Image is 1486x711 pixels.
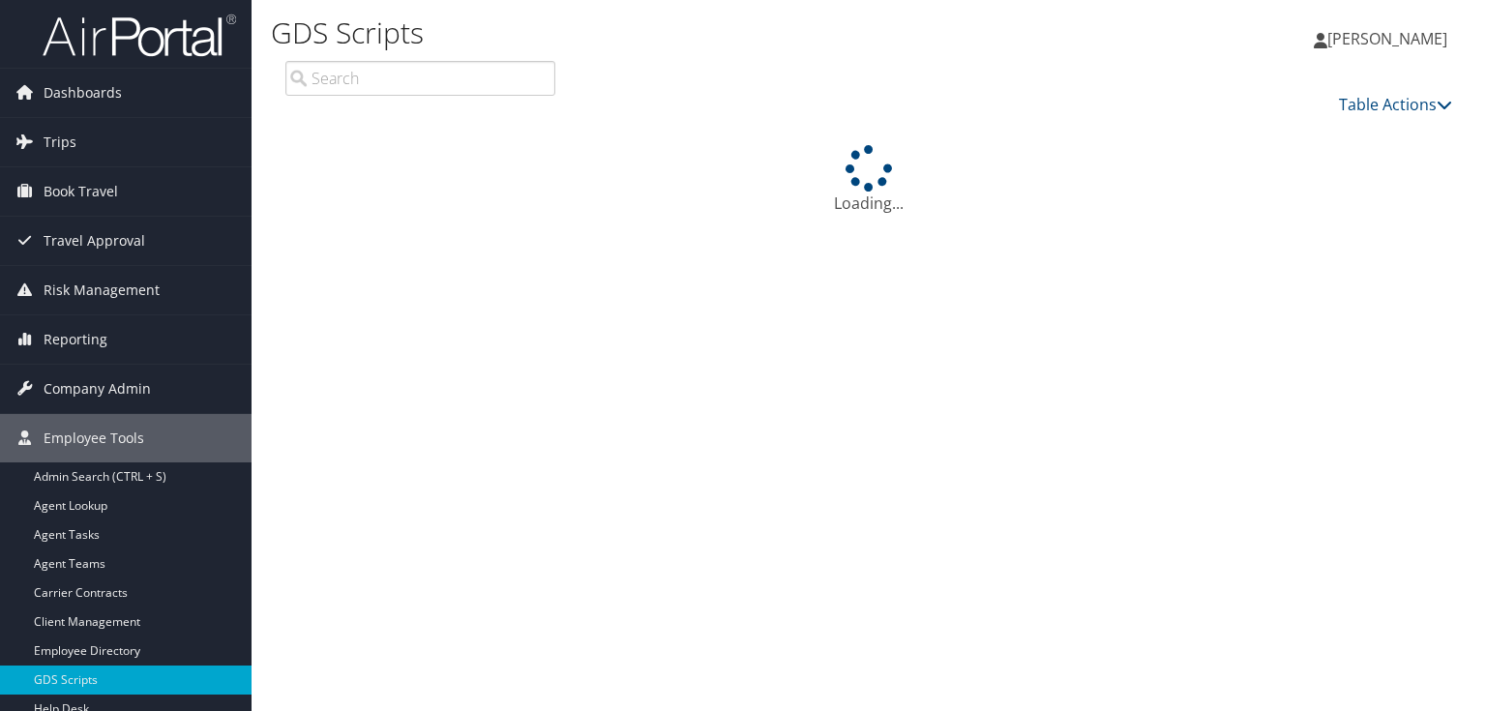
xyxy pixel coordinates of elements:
span: Trips [44,118,76,166]
div: Loading... [285,145,1452,215]
h1: GDS Scripts [271,13,1068,53]
span: Employee Tools [44,414,144,462]
input: Search [285,61,555,96]
img: airportal-logo.png [43,13,236,58]
span: Reporting [44,315,107,364]
span: Book Travel [44,167,118,216]
span: Company Admin [44,365,151,413]
span: Travel Approval [44,217,145,265]
a: [PERSON_NAME] [1314,10,1467,68]
span: [PERSON_NAME] [1327,28,1447,49]
span: Dashboards [44,69,122,117]
span: Risk Management [44,266,160,314]
a: Table Actions [1339,94,1452,115]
